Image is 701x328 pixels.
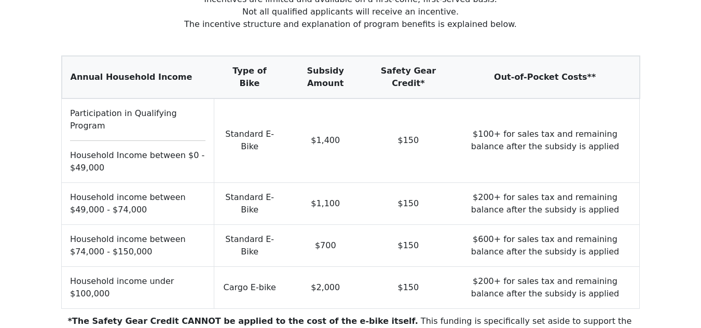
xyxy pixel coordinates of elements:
[366,182,451,224] td: $150
[62,182,214,224] td: Household income between $49,000 - $74,000
[366,56,451,98] td: Safety Gear Credit*
[366,224,451,266] td: $150
[366,266,451,308] td: $150
[214,266,285,308] td: Cargo E-bike
[451,224,640,266] td: $600+ for sales tax and remaining balance after the subsidy is applied
[451,56,640,98] td: Out-of-Pocket Costs**
[62,224,214,266] td: Household income between $74,000 - $150,000
[62,98,214,183] td: Participation in Qualifying Program Household Income between $0 - $49,000
[451,182,640,224] td: $200+ for sales tax and remaining balance after the subsidy is applied
[62,266,214,308] td: Household income under $100,000
[451,98,640,183] td: $100+ for sales tax and remaining balance after the subsidy is applied
[214,56,285,98] td: Type of Bike
[285,56,366,98] td: Subsidy Amount
[451,266,640,308] td: $200+ for sales tax and remaining balance after the subsidy is applied
[214,224,285,266] td: Standard E-Bike
[6,18,695,31] p: The incentive structure and explanation of program benefits is explained below.
[366,98,451,183] td: $150
[214,98,285,183] td: Standard E-Bike
[285,98,366,183] td: $1,400
[285,182,366,224] td: $1,100
[285,266,366,308] td: $2,000
[285,224,366,266] td: $700
[68,316,418,326] b: *The Safety Gear Credit CANNOT be applied to the cost of the e-bike itself.
[214,182,285,224] td: Standard E-Bike
[62,56,214,98] td: Annual Household Income
[6,6,695,18] p: Not all qualified applicants will receive an incentive.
